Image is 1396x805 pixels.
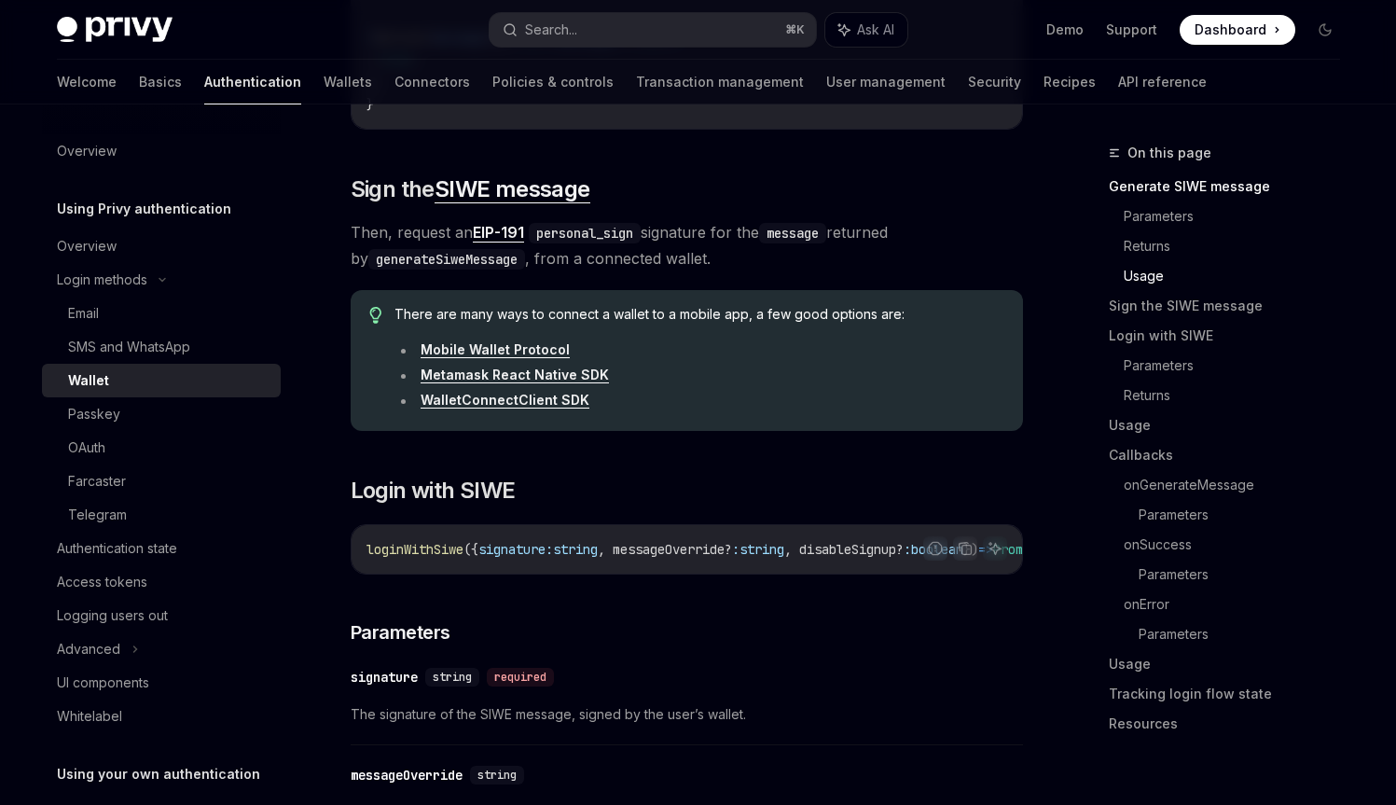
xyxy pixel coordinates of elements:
[57,672,149,694] div: UI components
[351,703,1023,726] span: The signature of the SIWE message, signed by the user’s wallet.
[42,297,281,330] a: Email
[1109,321,1355,351] a: Login with SIWE
[68,369,109,392] div: Wallet
[739,541,784,558] span: string
[42,330,281,364] a: SMS and WhatsApp
[369,307,382,324] svg: Tip
[1124,201,1355,231] a: Parameters
[911,541,963,558] span: boolean
[324,60,372,104] a: Wallets
[394,305,1003,324] span: There are many ways to connect a wallet to a mobile app, a few good options are:
[478,541,553,558] span: signature:
[1180,15,1295,45] a: Dashboard
[1310,15,1340,45] button: Toggle dark mode
[433,670,472,685] span: string
[759,223,826,243] code: message
[1139,619,1355,649] a: Parameters
[57,537,177,560] div: Authentication state
[857,21,894,39] span: Ask AI
[57,198,231,220] h5: Using Privy authentication
[42,465,281,498] a: Farcaster
[42,397,281,431] a: Passkey
[57,705,122,728] div: Whitelabel
[1127,142,1211,164] span: On this page
[1124,351,1355,381] a: Parameters
[1139,560,1355,590] a: Parameters
[1118,60,1207,104] a: API reference
[139,60,182,104] a: Basics
[42,364,281,397] a: Wallet
[463,541,478,558] span: ({
[351,766,463,784] div: messageOverride
[1109,172,1355,201] a: Generate SIWE message
[42,229,281,263] a: Overview
[42,431,281,465] a: OAuth
[366,96,374,113] span: }
[923,536,947,561] button: Report incorrect code
[351,219,1023,271] span: Then, request an signature for the returned by , from a connected wallet.
[57,60,117,104] a: Welcome
[1106,21,1157,39] a: Support
[492,60,614,104] a: Policies & controls
[351,174,590,204] span: Sign the
[993,541,1045,558] span: Promise
[1109,291,1355,321] a: Sign the SIWE message
[204,60,301,104] a: Authentication
[477,768,517,783] span: string
[42,700,281,733] a: Whitelabel
[57,604,168,627] div: Logging users out
[1109,440,1355,470] a: Callbacks
[68,403,120,425] div: Passkey
[351,668,418,687] div: signature
[42,599,281,632] a: Logging users out
[1124,530,1355,560] a: onSuccess
[57,17,173,43] img: dark logo
[435,175,590,203] a: SIWE message
[732,541,739,558] span: :
[636,60,804,104] a: Transaction management
[825,13,907,47] button: Ask AI
[394,60,470,104] a: Connectors
[57,763,260,785] h5: Using your own authentication
[473,223,524,243] a: EIP-191
[490,13,816,47] button: Search...⌘K
[1124,231,1355,261] a: Returns
[904,541,911,558] span: :
[68,437,105,459] div: OAuth
[1109,709,1355,739] a: Resources
[421,341,570,358] a: Mobile Wallet Protocol
[826,60,946,104] a: User management
[525,19,577,41] div: Search...
[57,571,147,593] div: Access tokens
[57,140,117,162] div: Overview
[1139,500,1355,530] a: Parameters
[42,565,281,599] a: Access tokens
[366,541,463,558] span: loginWithSiwe
[553,541,598,558] span: string
[953,536,977,561] button: Copy the contents from the code block
[57,269,147,291] div: Login methods
[968,60,1021,104] a: Security
[1124,381,1355,410] a: Returns
[68,470,126,493] div: Farcaster
[42,498,281,532] a: Telegram
[1195,21,1266,39] span: Dashboard
[57,638,120,660] div: Advanced
[785,22,805,37] span: ⌘ K
[68,336,190,358] div: SMS and WhatsApp
[42,134,281,168] a: Overview
[1124,470,1355,500] a: onGenerateMessage
[529,223,641,243] code: personal_sign
[68,302,99,325] div: Email
[487,668,554,687] div: required
[1124,261,1355,291] a: Usage
[1109,410,1355,440] a: Usage
[368,249,525,270] code: generateSiweMessage
[1124,590,1355,619] a: onError
[983,536,1007,561] button: Ask AI
[421,392,589,409] a: WalletConnectClient SDK
[68,504,127,526] div: Telegram
[1044,60,1096,104] a: Recipes
[784,541,904,558] span: , disableSignup?
[421,367,609,383] a: Metamask React Native SDK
